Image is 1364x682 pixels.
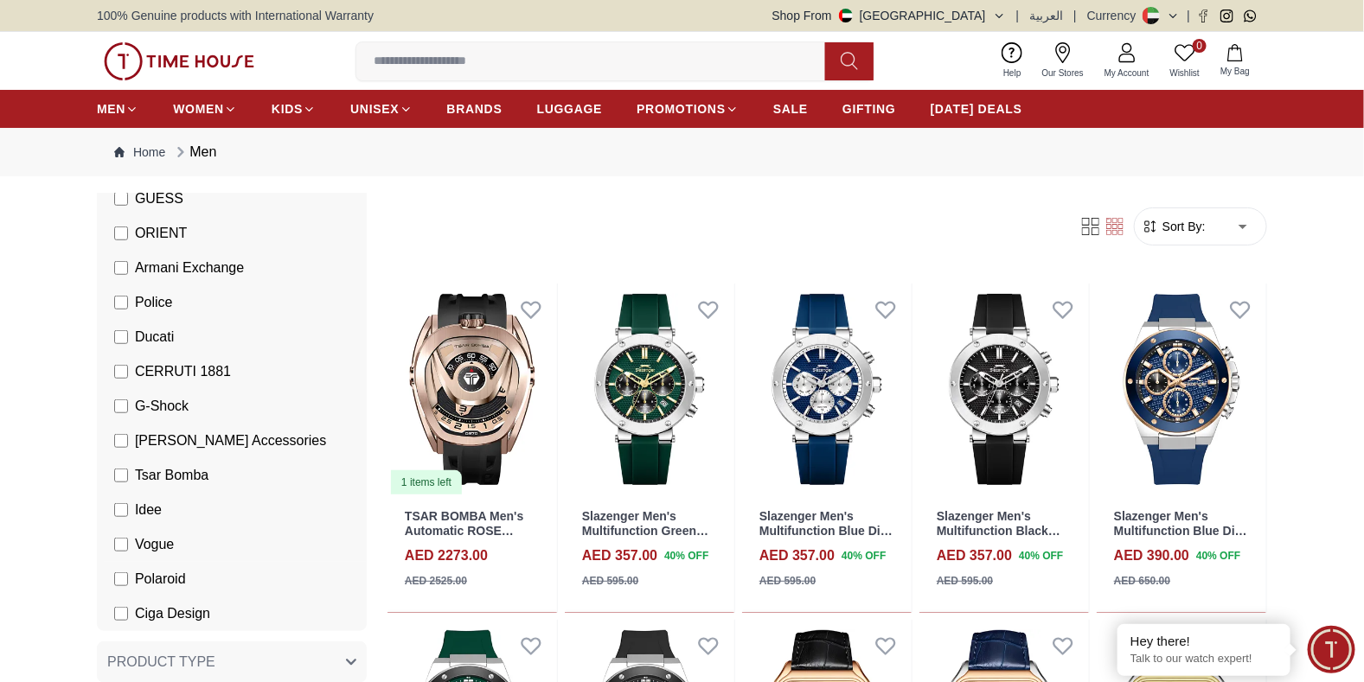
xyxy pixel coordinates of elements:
span: UNISEX [350,100,399,118]
a: TSAR BOMBA Men's Automatic ROSE GOLD Dial Watch - TB8213ASET-071 items left [387,284,557,495]
span: Police [135,292,173,313]
span: My Bag [1214,65,1257,78]
span: GIFTING [842,100,896,118]
a: PROMOTIONS [637,93,739,124]
input: Tsar Bomba [114,468,128,482]
nav: Breadcrumb [97,128,1267,176]
a: Instagram [1220,10,1233,22]
span: ORIENT [135,223,187,244]
a: Our Stores [1032,39,1094,83]
h4: AED 357.00 [582,545,657,566]
a: [DATE] DEALS [931,93,1022,124]
span: Idee [135,500,162,520]
span: | [1187,7,1190,24]
img: Slazenger Men's Multifunction Green Dial Watch - SL.9.2564.2.05 [565,284,734,495]
div: Currency [1087,7,1143,24]
div: AED 595.00 [937,573,993,589]
h4: AED 2273.00 [405,545,488,566]
button: العربية [1029,7,1063,24]
img: Slazenger Men's Multifunction Blue Dial Watch - SL.9.2557.2.04 [1097,284,1266,495]
input: Idee [114,503,128,517]
span: [PERSON_NAME] Accessories [135,430,326,451]
input: Armani Exchange [114,261,128,275]
h4: AED 390.00 [1114,545,1189,566]
span: | [1016,7,1020,24]
span: Tsar Bomba [135,465,208,486]
div: Hey there! [1130,633,1278,650]
span: 40 % OFF [664,548,708,564]
span: Help [996,67,1028,80]
a: KIDS [272,93,316,124]
span: Polaroid [135,569,186,590]
input: Vogue [114,538,128,551]
span: SALE [773,100,808,118]
a: Home [114,143,165,161]
span: KIDS [272,100,303,118]
h4: AED 357.00 [759,545,835,566]
div: 1 items left [391,470,462,494]
div: Chat Widget [1308,626,1355,673]
a: Whatsapp [1244,10,1257,22]
div: Men [172,142,216,163]
span: | [1073,7,1077,24]
input: Police [114,296,128,309]
span: 0 [1193,39,1207,53]
span: MEN [97,100,125,118]
input: Polaroid [114,572,128,586]
span: PROMOTIONS [637,100,726,118]
span: BRANDS [447,100,503,118]
span: Ducati [135,327,174,347]
p: Talk to our watch expert! [1130,652,1278,666]
div: AED 595.00 [759,573,816,589]
a: 0Wishlist [1160,39,1210,83]
input: Ciga Design [114,607,128,621]
img: ... [104,42,254,80]
a: Facebook [1197,10,1210,22]
span: 40 % OFF [1019,548,1063,564]
span: Our Stores [1035,67,1091,80]
input: GUESS [114,192,128,206]
a: Slazenger Men's Multifunction Black Dial Watch - SL.9.2564.2.01 [937,509,1060,566]
a: GIFTING [842,93,896,124]
input: Ducati [114,330,128,344]
a: LUGGAGE [537,93,603,124]
div: AED 595.00 [582,573,638,589]
input: [PERSON_NAME] Accessories [114,434,128,448]
img: Slazenger Men's Multifunction Black Dial Watch - SL.9.2564.2.01 [919,284,1089,495]
input: CERRUTI 1881 [114,365,128,379]
a: BRANDS [447,93,503,124]
span: PRODUCT TYPE [107,652,215,672]
img: United Arab Emirates [839,9,853,22]
span: 100% Genuine products with International Warranty [97,7,374,24]
div: AED 650.00 [1114,573,1170,589]
button: My Bag [1210,41,1260,81]
button: Sort By: [1142,218,1206,235]
span: Sort By: [1159,218,1206,235]
a: SALE [773,93,808,124]
span: Wishlist [1163,67,1207,80]
input: G-Shock [114,399,128,413]
img: Slazenger Men's Multifunction Blue Dial Watch - SL.9.2564.2.03 [742,284,912,495]
span: Ciga Design [135,603,210,624]
span: [DATE] DEALS [931,100,1022,118]
a: UNISEX [350,93,412,124]
span: WOMEN [173,100,224,118]
a: TSAR BOMBA Men's Automatic ROSE GOLD Dial Watch - TB8213ASET-07 [405,509,523,566]
span: 40 % OFF [1196,548,1240,564]
span: Armani Exchange [135,258,244,278]
span: G-Shock [135,396,189,417]
button: Shop From[GEOGRAPHIC_DATA] [772,7,1006,24]
div: AED 2525.00 [405,573,467,589]
span: LUGGAGE [537,100,603,118]
a: Slazenger Men's Multifunction Blue Dial Watch - SL.9.2564.2.03 [759,509,893,552]
a: Help [993,39,1032,83]
span: Vogue [135,534,174,555]
img: TSAR BOMBA Men's Automatic ROSE GOLD Dial Watch - TB8213ASET-07 [387,284,557,495]
span: CERRUTI 1881 [135,361,231,382]
h4: AED 357.00 [937,545,1012,566]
